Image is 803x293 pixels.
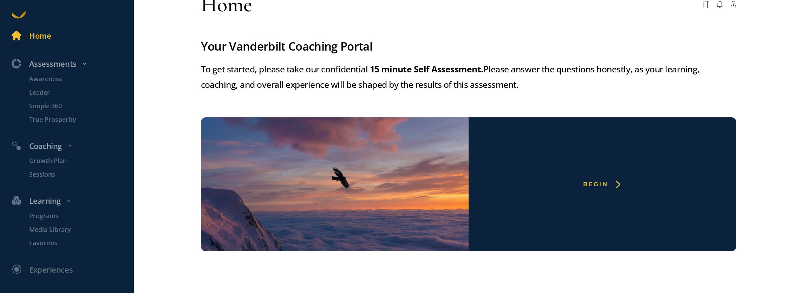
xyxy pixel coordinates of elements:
div: To get started, please take our confidential Please answer the questions honestly, as your learni... [201,61,736,92]
a: Growth Plan [18,156,134,166]
div: Your Vanderbilt Coaching Portal [201,37,736,56]
p: Awareness [29,74,132,84]
a: Sessions [18,170,134,180]
div: Assessments [6,58,138,70]
a: Programs [18,211,134,221]
p: True Prosperity [29,115,132,124]
p: Media Library [29,225,132,235]
a: Favorites [18,238,134,248]
div: Coaching [6,140,138,152]
div: Learning [6,195,138,207]
a: Awareness [18,74,134,84]
div: Experiences [29,263,73,276]
a: Begin [195,117,742,251]
a: True Prosperity [18,115,134,124]
p: Simple 360 [29,101,132,111]
img: freePlanWithoutSurvey.png [174,104,495,265]
strong: 15 minute Self Assessment. [370,63,483,75]
div: Home [29,30,51,42]
div: Begin [583,181,608,188]
a: Media Library [18,225,134,235]
a: Leader [18,87,134,97]
p: Leader [29,87,132,97]
a: Simple 360 [18,101,134,111]
p: Favorites [29,238,132,248]
p: Programs [29,211,132,221]
p: Growth Plan [29,156,132,166]
p: Sessions [29,170,132,180]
